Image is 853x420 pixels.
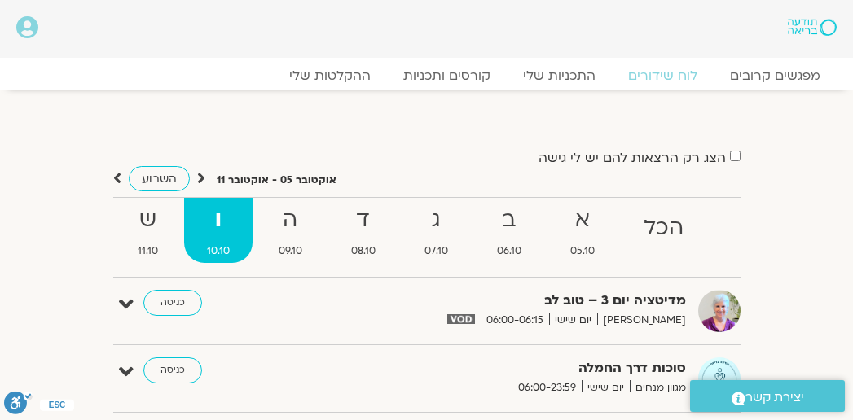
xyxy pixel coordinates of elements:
a: א05.10 [547,198,618,263]
span: 09.10 [256,243,325,260]
a: ד08.10 [328,198,398,263]
strong: ו [184,202,253,238]
span: 06.10 [474,243,544,260]
a: התכניות שלי [507,68,612,84]
a: כניסה [143,357,202,383]
span: יום שישי [549,312,597,329]
strong: א [547,202,618,238]
a: לוח שידורים [612,68,714,84]
span: 08.10 [328,243,398,260]
a: ההקלטות שלי [273,68,387,84]
strong: ד [328,202,398,238]
span: 06:00-06:15 [481,312,549,329]
span: מגוון מנחים [630,379,686,396]
strong: ב [474,202,544,238]
strong: מדיטציה יום 3 – טוב לב [336,290,686,312]
a: ש11.10 [115,198,181,263]
a: הכל [621,198,706,263]
span: 05.10 [547,243,618,260]
strong: סוכות דרך החמלה [336,357,686,379]
a: יצירת קשר [690,380,845,412]
span: 11.10 [115,243,181,260]
a: כניסה [143,290,202,316]
strong: ה [256,202,325,238]
span: 06:00-23:59 [512,379,582,396]
a: קורסים ותכניות [387,68,507,84]
strong: ג [402,202,471,238]
span: 10.10 [184,243,253,260]
a: ו10.10 [184,198,253,263]
a: ה09.10 [256,198,325,263]
span: [PERSON_NAME] [597,312,686,329]
a: השבוע [129,166,190,191]
a: מפגשים קרובים [714,68,837,84]
strong: הכל [621,210,706,247]
label: הצג רק הרצאות להם יש לי גישה [539,151,726,165]
img: vodicon [447,314,474,324]
p: אוקטובר 05 - אוקטובר 11 [217,172,336,189]
strong: ש [115,202,181,238]
span: 07.10 [402,243,471,260]
a: ב06.10 [474,198,544,263]
nav: Menu [16,68,837,84]
span: השבוע [142,171,177,186]
span: יום שישי [582,379,630,396]
span: יצירת קשר [745,387,804,409]
a: ג07.10 [402,198,471,263]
